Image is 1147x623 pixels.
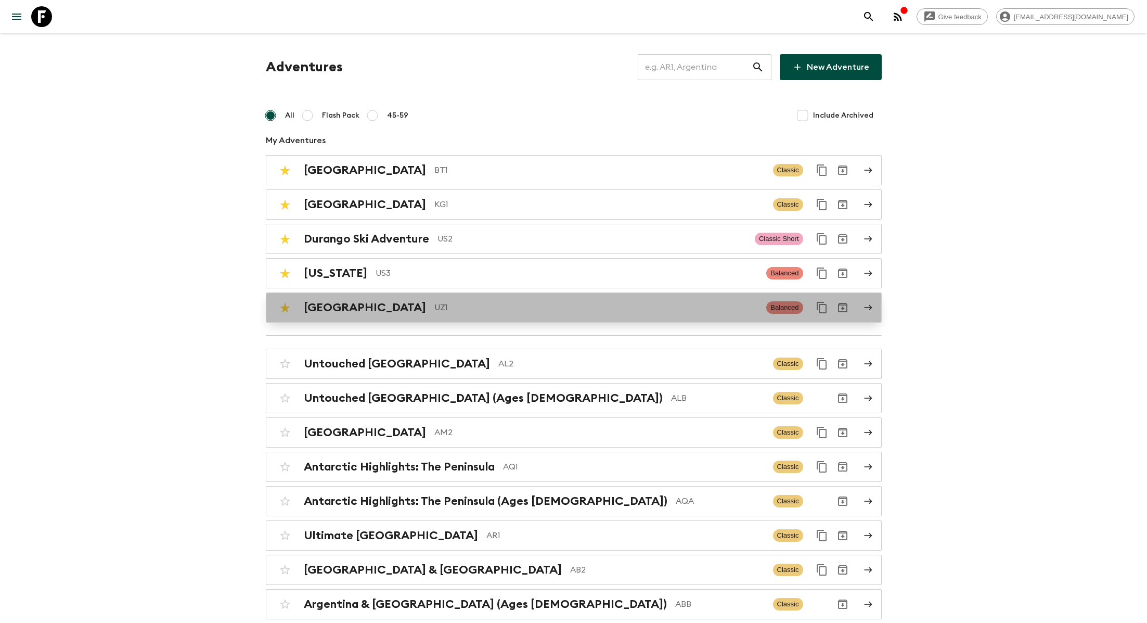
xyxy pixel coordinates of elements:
span: Classic [773,495,803,507]
h1: Adventures [266,57,343,78]
a: [GEOGRAPHIC_DATA]UZ1BalancedDuplicate for 45-59Archive [266,293,882,323]
p: US2 [437,233,746,245]
h2: [GEOGRAPHIC_DATA] [304,301,426,314]
h2: Ultimate [GEOGRAPHIC_DATA] [304,529,478,542]
a: New Adventure [780,54,882,80]
p: AQA [676,495,765,507]
a: Argentina & [GEOGRAPHIC_DATA] (Ages [DEMOGRAPHIC_DATA])ABBClassicArchive [266,589,882,619]
button: menu [6,6,27,27]
span: All [285,110,294,121]
span: Classic [773,598,803,611]
p: US3 [376,267,758,279]
button: Archive [832,228,853,249]
p: BT1 [434,164,765,176]
span: Classic [773,529,803,542]
a: Antarctic Highlights: The Peninsula (Ages [DEMOGRAPHIC_DATA])AQAClassicArchive [266,486,882,516]
button: Duplicate for 45-59 [811,160,832,181]
button: Archive [832,297,853,318]
h2: [GEOGRAPHIC_DATA] [304,198,426,211]
button: Duplicate for 45-59 [811,456,832,477]
button: Archive [832,263,853,284]
span: Classic [773,164,803,176]
button: Archive [832,194,853,215]
span: Give feedback [933,13,987,21]
button: Archive [832,594,853,615]
p: AM2 [434,426,765,439]
span: Classic [773,392,803,404]
a: [GEOGRAPHIC_DATA]AM2ClassicDuplicate for 45-59Archive [266,417,882,448]
p: KG1 [434,198,765,211]
a: [GEOGRAPHIC_DATA]KG1ClassicDuplicate for 45-59Archive [266,189,882,220]
button: Duplicate for 45-59 [811,422,832,443]
p: AL2 [498,358,765,370]
div: [EMAIL_ADDRESS][DOMAIN_NAME] [996,8,1135,25]
a: Untouched [GEOGRAPHIC_DATA] (Ages [DEMOGRAPHIC_DATA])ALBClassicArchive [266,383,882,413]
h2: Antarctic Highlights: The Peninsula (Ages [DEMOGRAPHIC_DATA]) [304,494,667,508]
button: Duplicate for 45-59 [811,525,832,546]
input: e.g. AR1, Argentina [638,53,752,82]
span: Classic [773,461,803,473]
h2: [GEOGRAPHIC_DATA] & [GEOGRAPHIC_DATA] [304,563,562,577]
span: 45-59 [387,110,408,121]
p: UZ1 [434,301,758,314]
a: [GEOGRAPHIC_DATA] & [GEOGRAPHIC_DATA]AB2ClassicDuplicate for 45-59Archive [266,555,882,585]
a: Antarctic Highlights: The PeninsulaAQ1ClassicDuplicate for 45-59Archive [266,452,882,482]
p: AR1 [486,529,765,542]
p: AB2 [570,564,765,576]
a: Durango Ski AdventureUS2Classic ShortDuplicate for 45-59Archive [266,224,882,254]
a: Give feedback [917,8,988,25]
a: [US_STATE]US3BalancedDuplicate for 45-59Archive [266,258,882,288]
h2: Argentina & [GEOGRAPHIC_DATA] (Ages [DEMOGRAPHIC_DATA]) [304,597,667,611]
button: Archive [832,560,853,580]
button: Archive [832,353,853,374]
button: Duplicate for 45-59 [811,353,832,374]
span: [EMAIL_ADDRESS][DOMAIN_NAME] [1008,13,1134,21]
span: Classic [773,426,803,439]
h2: Durango Ski Adventure [304,232,429,246]
p: ALB [671,392,765,404]
button: search adventures [858,6,879,27]
p: ABB [675,598,765,611]
button: Duplicate for 45-59 [811,194,832,215]
span: Include Archived [813,110,873,121]
button: Duplicate for 45-59 [811,263,832,284]
button: Archive [832,525,853,546]
h2: [US_STATE] [304,266,367,280]
button: Archive [832,456,853,477]
p: AQ1 [503,461,765,473]
h2: Antarctic Highlights: The Peninsula [304,460,495,474]
h2: Untouched [GEOGRAPHIC_DATA] (Ages [DEMOGRAPHIC_DATA]) [304,391,663,405]
span: Classic [773,198,803,211]
button: Archive [832,160,853,181]
a: Ultimate [GEOGRAPHIC_DATA]AR1ClassicDuplicate for 45-59Archive [266,520,882,551]
button: Archive [832,422,853,443]
span: Balanced [766,301,803,314]
button: Duplicate for 45-59 [811,560,832,580]
span: Classic Short [755,233,803,245]
span: Flash Pack [322,110,359,121]
button: Archive [832,388,853,409]
button: Archive [832,491,853,512]
h2: Untouched [GEOGRAPHIC_DATA] [304,357,490,371]
button: Duplicate for 45-59 [811,228,832,249]
h2: [GEOGRAPHIC_DATA] [304,163,426,177]
a: Untouched [GEOGRAPHIC_DATA]AL2ClassicDuplicate for 45-59Archive [266,349,882,379]
a: [GEOGRAPHIC_DATA]BT1ClassicDuplicate for 45-59Archive [266,155,882,185]
button: Duplicate for 45-59 [811,297,832,318]
span: Classic [773,358,803,370]
p: My Adventures [266,134,882,147]
h2: [GEOGRAPHIC_DATA] [304,426,426,439]
span: Classic [773,564,803,576]
span: Balanced [766,267,803,279]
